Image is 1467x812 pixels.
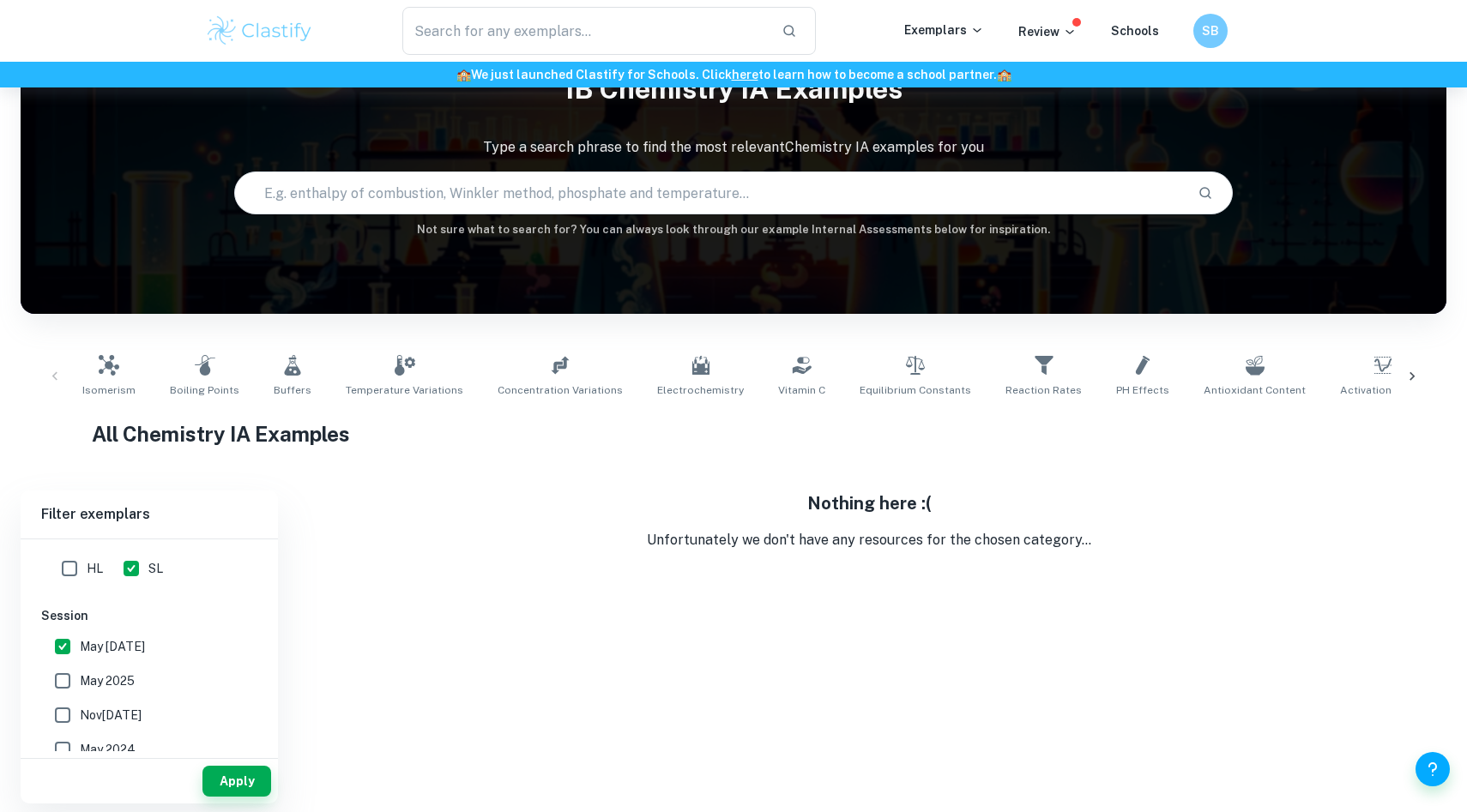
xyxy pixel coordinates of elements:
[778,382,825,398] span: Vitamin C
[274,382,311,398] span: Buffers
[1416,752,1450,786] button: Help and Feedback
[235,169,1183,217] input: E.g. enthalpy of combustion, Winkler method, phosphate and temperature...
[3,65,1464,84] h6: We just launched Clastify for Schools. Click to learn how to become a school partner.
[148,559,163,578] span: SL
[87,559,103,578] span: HL
[1005,382,1082,398] span: Reaction Rates
[82,382,136,398] span: Isomerism
[1191,178,1220,208] button: Search
[1201,21,1221,40] h6: SB
[860,382,971,398] span: Equilibrium Constants
[170,382,239,398] span: Boiling Points
[80,706,142,725] span: Nov[DATE]
[80,637,145,656] span: May [DATE]
[80,671,135,690] span: May 2025
[292,490,1446,516] h5: Nothing here :(
[904,21,984,39] p: Exemplars
[202,766,271,797] button: Apply
[292,530,1446,550] p: Unfortunately we don't have any resources for the chosen category...
[1018,22,1077,41] p: Review
[498,382,623,398] span: Concentration Variations
[41,606,257,625] h6: Session
[21,62,1446,117] h1: IB Chemistry IA examples
[205,14,314,48] img: Clastify logo
[346,382,463,398] span: Temperature Variations
[1116,382,1169,398] span: pH Effects
[21,490,278,538] h6: Filter exemplars
[1193,14,1228,48] button: SB
[21,137,1446,158] p: Type a search phrase to find the most relevant Chemistry IA examples for you
[657,382,744,398] span: Electrochemistry
[456,68,471,81] span: 🏫
[732,68,758,81] a: here
[21,221,1446,238] h6: Not sure what to search for? You can always look through our example Internal Assessments below f...
[1204,382,1306,398] span: Antioxidant Content
[92,418,1375,449] h1: All Chemistry IA Examples
[80,740,136,759] span: May 2024
[997,68,1011,81] span: 🏫
[402,7,768,55] input: Search for any exemplars...
[1111,24,1159,38] a: Schools
[1340,382,1428,398] span: Activation Energy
